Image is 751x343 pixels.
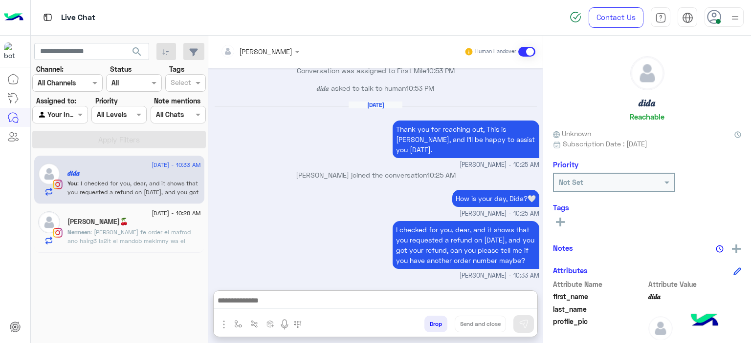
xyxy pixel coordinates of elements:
span: [DATE] - 10:28 AM [152,209,200,218]
h6: Attributes [553,266,588,275]
p: 27/8/2025, 10:33 AM [393,221,539,269]
img: send voice note [279,319,290,330]
span: search [131,46,143,58]
img: defaultAdmin.png [38,211,60,233]
span: Ana kan fe order el mafrod ano hairg3 la2it el mandob meklmny wa el 3enwan msh mahtot sah wa oltl... [67,228,196,280]
img: Instagram [53,228,63,238]
p: Live Chat [61,11,95,24]
span: 10:25 AM [427,171,456,179]
h5: 𝒅𝒊𝒅𝒂 [67,169,80,178]
img: send attachment [218,319,230,330]
button: search [125,43,149,64]
h6: Notes [553,243,573,252]
h6: Reachable [630,112,664,121]
div: Select [169,77,191,90]
img: Trigger scenario [250,320,258,328]
small: Human Handover [475,48,516,56]
label: Status [110,64,132,74]
img: notes [716,245,724,253]
img: profile [729,12,741,24]
img: spinner [570,11,581,23]
button: create order [263,316,279,332]
label: Channel: [36,64,64,74]
label: Assigned to: [36,96,76,106]
h5: 𝒅𝒊𝒅𝒂 [639,98,656,109]
img: tab [682,12,693,23]
label: Note mentions [154,96,200,106]
img: tab [655,12,666,23]
span: 𝒅𝒊𝒅𝒂 [648,291,742,302]
span: Nermeen [67,228,90,236]
p: 𝒅𝒊𝒅𝒂 asked to talk to human [212,83,539,93]
span: Attribute Name [553,279,646,289]
label: Tags [169,64,184,74]
span: Attribute Value [648,279,742,289]
p: [PERSON_NAME] joined the conversation [212,170,539,180]
img: defaultAdmin.png [631,57,664,90]
span: last_name [553,304,646,314]
button: Trigger scenario [246,316,263,332]
span: [PERSON_NAME] - 10:33 AM [460,271,539,281]
span: first_name [553,291,646,302]
button: Send and close [455,316,506,332]
img: make a call [294,321,302,328]
span: Unknown [553,128,591,139]
img: hulul-logo.png [687,304,722,338]
span: [PERSON_NAME] - 10:25 AM [460,209,539,219]
img: defaultAdmin.png [38,163,60,185]
img: 317874714732967 [4,42,22,60]
h6: Priority [553,160,578,169]
button: Drop [424,316,447,332]
span: Subscription Date : [DATE] [563,139,647,149]
img: tab [42,11,54,23]
img: Instagram [53,180,63,189]
span: [DATE] - 10:33 AM [152,161,200,169]
a: Contact Us [589,7,643,28]
a: tab [651,7,670,28]
span: profile_pic [553,316,646,339]
span: 10:53 PM [406,84,434,92]
span: I checked for you, dear, and it shows that you requested a refund on 17 July, and you got your re... [67,180,200,213]
span: [PERSON_NAME] - 10:25 AM [460,161,539,170]
img: add [732,244,741,253]
p: 27/8/2025, 10:25 AM [393,121,539,158]
h6: [DATE] [349,101,402,108]
p: Conversation was assigned to First Mile [212,65,539,76]
span: You [67,180,77,187]
img: Logo [4,7,23,28]
img: defaultAdmin.png [648,316,673,341]
label: Priority [95,96,118,106]
button: select flow [230,316,246,332]
img: send message [519,319,529,329]
h6: Tags [553,203,741,212]
p: 27/8/2025, 10:25 AM [452,190,539,207]
button: Apply Filters [32,131,206,148]
img: select flow [234,320,242,328]
span: 10:53 PM [426,66,455,75]
img: create order [266,320,274,328]
h5: Nermeen Amer🍒 [67,218,128,226]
